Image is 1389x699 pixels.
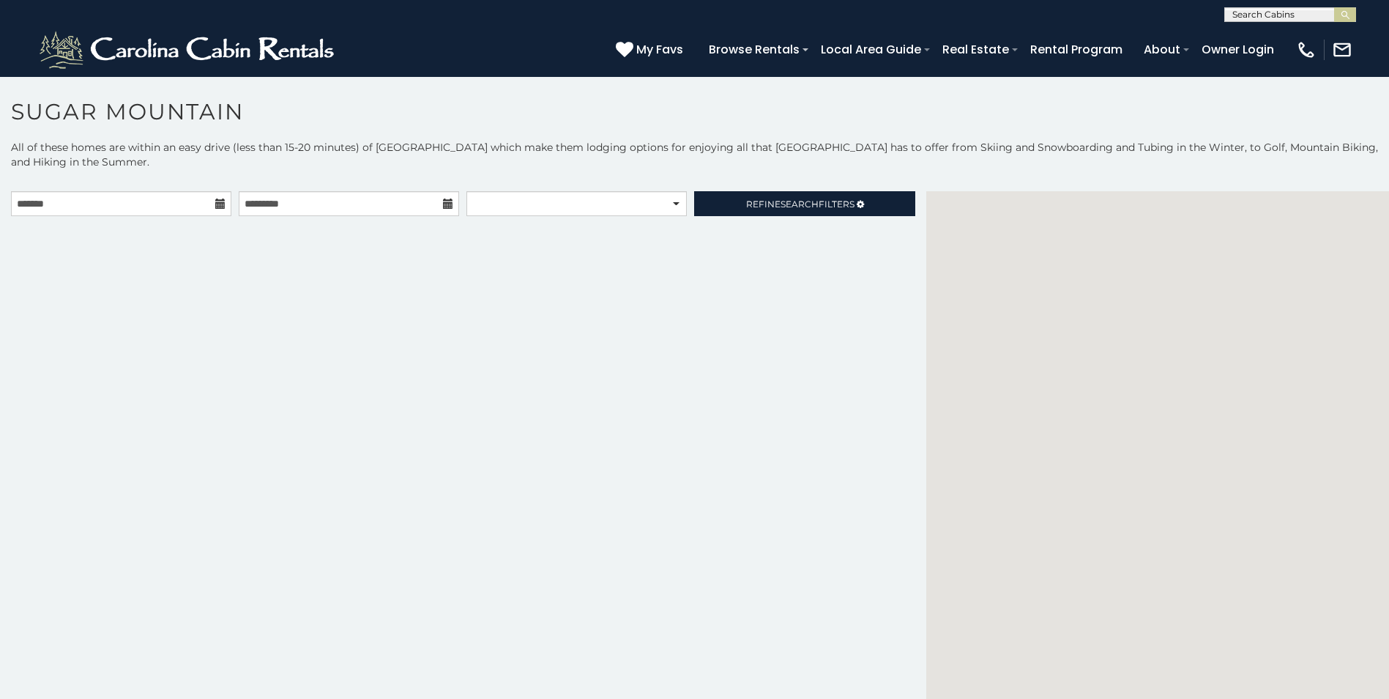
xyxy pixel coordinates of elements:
a: Owner Login [1194,37,1281,62]
span: My Favs [636,40,683,59]
a: RefineSearchFilters [694,191,915,216]
a: Browse Rentals [701,37,807,62]
a: Rental Program [1023,37,1130,62]
a: Real Estate [935,37,1016,62]
img: White-1-2.png [37,28,340,72]
a: My Favs [616,40,687,59]
a: About [1136,37,1188,62]
span: Search [781,199,819,210]
a: Local Area Guide [813,37,928,62]
img: phone-regular-white.png [1296,40,1317,60]
span: Refine Filters [746,199,854,210]
img: mail-regular-white.png [1332,40,1352,60]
